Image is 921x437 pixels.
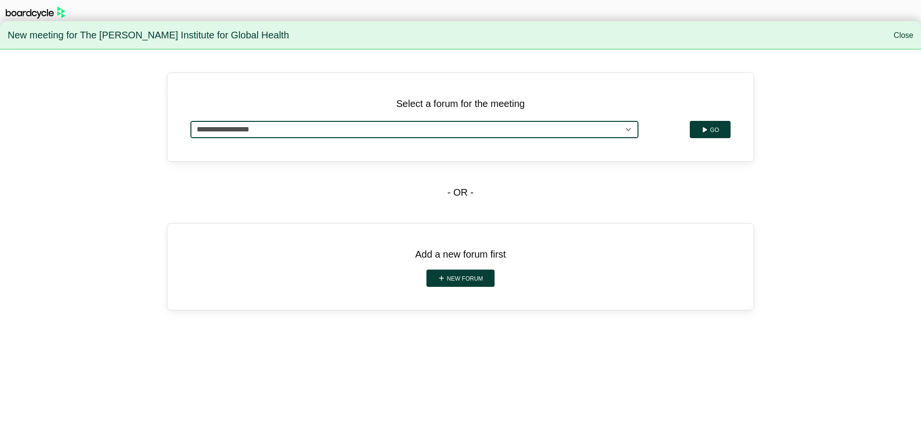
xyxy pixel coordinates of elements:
p: Select a forum for the meeting [190,96,731,111]
a: New forum [426,270,495,287]
a: Close [894,31,913,39]
img: BoardcycleBlackGreen-aaafeed430059cb809a45853b8cf6d952af9d84e6e89e1f1685b34bfd5cb7d64.svg [6,7,65,19]
button: Go [690,121,731,138]
span: New meeting for The [PERSON_NAME] Institute for Global Health [8,25,289,46]
div: - OR - [167,162,754,223]
p: Add a new forum first [190,247,731,262]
